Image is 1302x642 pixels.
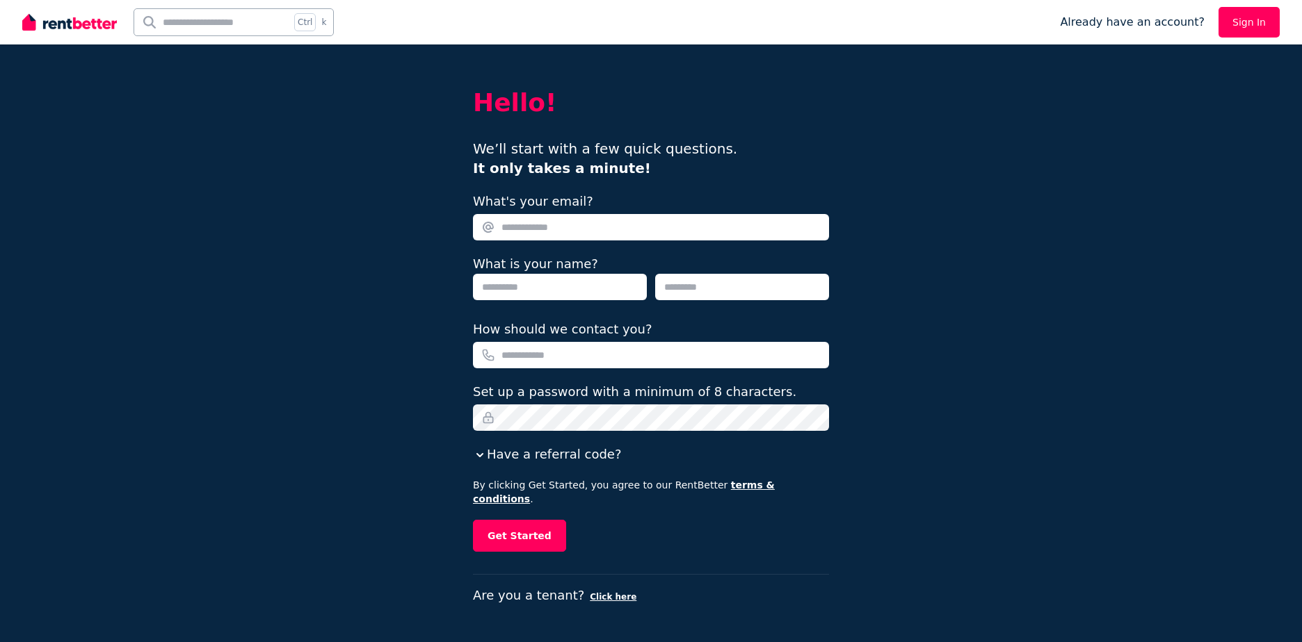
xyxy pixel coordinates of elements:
h2: Hello! [473,89,829,117]
span: We’ll start with a few quick questions. [473,140,737,176]
a: Sign In [1219,7,1280,38]
span: k [321,17,326,28]
span: Ctrl [294,13,316,31]
button: Click here [590,591,636,602]
p: Are you a tenant? [473,586,829,605]
button: Get Started [473,520,566,552]
label: Set up a password with a minimum of 8 characters. [473,382,796,402]
button: Have a referral code? [473,445,621,464]
label: What is your name? [473,256,598,271]
span: Already have an account? [1060,14,1205,31]
p: By clicking Get Started, you agree to our RentBetter . [473,478,829,506]
label: What's your email? [473,192,593,211]
b: It only takes a minute! [473,160,651,176]
img: RentBetter [22,12,117,33]
label: How should we contact you? [473,320,652,339]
